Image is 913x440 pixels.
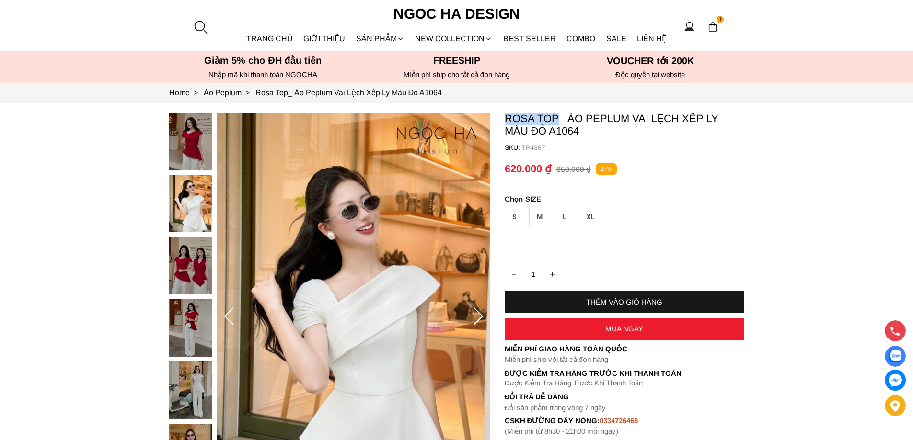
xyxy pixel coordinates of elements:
[433,55,480,66] font: Freeship
[889,350,901,362] img: Display image
[241,26,299,51] a: TRANG CHỦ
[707,22,718,32] img: img-CART-ICON-ksit0nf1
[169,113,212,170] img: Rosa Top_ Áo Peplum Vai Lệch Xếp Ly Màu Đỏ A1064_mini_0
[505,144,521,151] h6: SKU:
[885,370,906,391] a: messenger
[885,346,906,367] a: Display image
[505,417,600,425] font: cskh đường dây nóng:
[505,345,627,353] font: Miễn phí giao hàng toàn quốc
[529,208,550,226] div: M
[556,165,591,174] p: 850.000 ₫
[242,89,254,97] span: >
[498,26,562,51] a: BEST SELLER
[169,175,212,232] img: Rosa Top_ Áo Peplum Vai Lệch Xếp Ly Màu Đỏ A1064_mini_1
[298,26,351,51] a: GIỚI THIỆU
[385,2,529,25] a: Ngoc Ha Design
[505,369,744,378] p: Được Kiểm Tra Hàng Trước Khi Thanh Toán
[190,89,202,97] span: >
[632,26,672,51] a: LIÊN HỆ
[505,355,608,363] font: Miễn phí ship với tất cả đơn hàng
[255,89,442,97] a: Link to Rosa Top_ Áo Peplum Vai Lệch Xếp Ly Màu Đỏ A1064
[556,70,744,79] h6: Độc quyền tại website
[601,26,632,51] a: SALE
[556,55,744,67] h5: VOUCHER tới 200K
[169,89,204,97] a: Link to Home
[505,379,744,387] p: Được Kiểm Tra Hàng Trước Khi Thanh Toán
[208,70,317,79] font: Nhập mã khi thanh toán NGOCHA
[521,144,744,151] p: TP4387
[561,26,601,51] a: Combo
[505,113,744,137] p: Rosa Top_ Áo Peplum Vai Lệch Xếp Ly Màu Đỏ A1064
[410,26,498,51] a: NEW COLLECTION
[505,163,552,175] p: 620.000 ₫
[169,237,212,294] img: Rosa Top_ Áo Peplum Vai Lệch Xếp Ly Màu Đỏ A1064_mini_2
[169,361,212,419] img: Rosa Top_ Áo Peplum Vai Lệch Xếp Ly Màu Đỏ A1064_mini_4
[169,299,212,357] img: Rosa Top_ Áo Peplum Vai Lệch Xếp Ly Màu Đỏ A1064_mini_3
[717,16,724,23] span: 1
[579,208,602,226] div: XL
[600,417,638,425] font: 0334726465
[505,427,618,435] font: (Miễn phí từ 8h30 - 21h00 mỗi ngày)
[204,55,322,66] font: Giảm 5% cho ĐH đầu tiên
[505,404,606,412] font: Đổi sản phẩm trong vòng 7 ngày
[505,393,744,401] h6: Đổi trả dễ dàng
[505,265,562,284] input: Quantity input
[204,89,255,97] a: Link to Áo Peplum
[505,195,744,203] p: SIZE
[555,208,574,226] div: L
[505,208,524,226] div: S
[505,298,744,306] div: THÊM VÀO GIỎ HÀNG
[505,325,744,333] div: MUA NGAY
[351,26,410,51] div: SẢN PHẨM
[363,70,551,79] h6: MIễn phí ship cho tất cả đơn hàng
[596,163,617,175] p: 27%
